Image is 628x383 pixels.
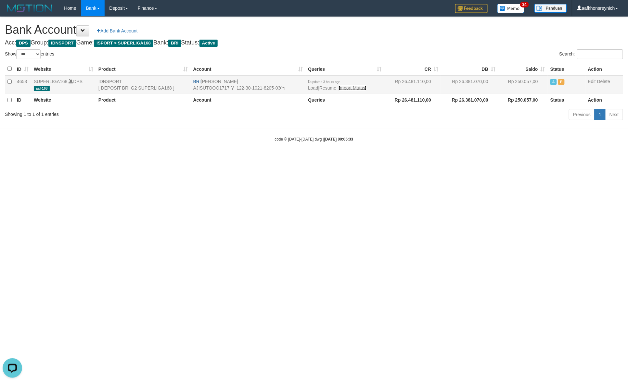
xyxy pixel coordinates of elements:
a: Add Bank Account [93,25,142,36]
span: aaf-168 [34,86,50,91]
a: Delete [597,79,610,84]
th: DB: activate to sort column ascending [441,63,498,75]
h1: Bank Account [5,23,623,36]
small: code © [DATE]-[DATE] dwg | [275,137,353,142]
th: Queries [305,94,384,106]
img: Feedback.jpg [455,4,488,13]
img: panduan.png [534,4,567,13]
td: 4653 [14,75,31,94]
h4: Acc: Group: Game: Bank: Status: [5,40,623,46]
a: Edit [588,79,596,84]
span: BRI [193,79,201,84]
input: Search: [577,49,623,59]
a: 1 [595,109,606,120]
th: Account [191,94,306,106]
th: ID [14,94,31,106]
span: DPS [16,40,31,47]
td: IDNSPORT [ DEPOSIT BRI G2 SUPERLIGA168 ] [96,75,191,94]
span: BRI [168,40,181,47]
a: Previous [569,109,595,120]
button: Open LiveChat chat widget [3,3,22,22]
a: Copy AJISUTOOO1717 to clipboard [231,85,235,91]
th: Action [585,63,623,75]
th: Rp 26.381.070,00 [441,94,498,106]
span: 0 [308,79,340,84]
a: Resume [319,85,336,91]
span: Active [199,40,218,47]
div: Showing 1 to 1 of 1 entries [5,108,257,117]
th: Queries: activate to sort column ascending [305,63,384,75]
strong: [DATE] 00:05:33 [324,137,353,142]
td: Rp 250.057,00 [498,75,548,94]
th: CR: activate to sort column ascending [384,63,441,75]
td: DPS [31,75,96,94]
a: Copy 122301021820503 to clipboard [281,85,285,91]
th: Rp 26.481.110,00 [384,94,441,106]
td: [PERSON_NAME] 122-30-1021-8205-03 [191,75,306,94]
th: Website [31,94,96,106]
th: Product [96,94,191,106]
span: ISPORT > SUPERLIGA168 [94,40,153,47]
a: Next [605,109,623,120]
span: Active [550,79,557,85]
th: Product: activate to sort column ascending [96,63,191,75]
th: Account: activate to sort column ascending [191,63,306,75]
img: Button%20Memo.svg [497,4,525,13]
th: Rp 250.057,00 [498,94,548,106]
th: Status [548,63,585,75]
span: | | [308,79,366,91]
td: Rp 26.381.070,00 [441,75,498,94]
a: SUPERLIGA168 [34,79,68,84]
a: AJISUTOOO1717 [193,85,230,91]
span: IDNSPORT [48,40,76,47]
a: Load [308,85,318,91]
span: updated 3 hours ago [311,80,340,84]
span: Paused [558,79,565,85]
label: Search: [559,49,623,59]
span: 34 [520,2,529,7]
img: MOTION_logo.png [5,3,54,13]
th: Saldo: activate to sort column ascending [498,63,548,75]
label: Show entries [5,49,54,59]
select: Showentries [16,49,41,59]
th: Website: activate to sort column ascending [31,63,96,75]
a: Import Mutasi [339,85,366,91]
th: Action [585,94,623,106]
th: ID: activate to sort column ascending [14,63,31,75]
th: Status [548,94,585,106]
td: Rp 26.481.110,00 [384,75,441,94]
